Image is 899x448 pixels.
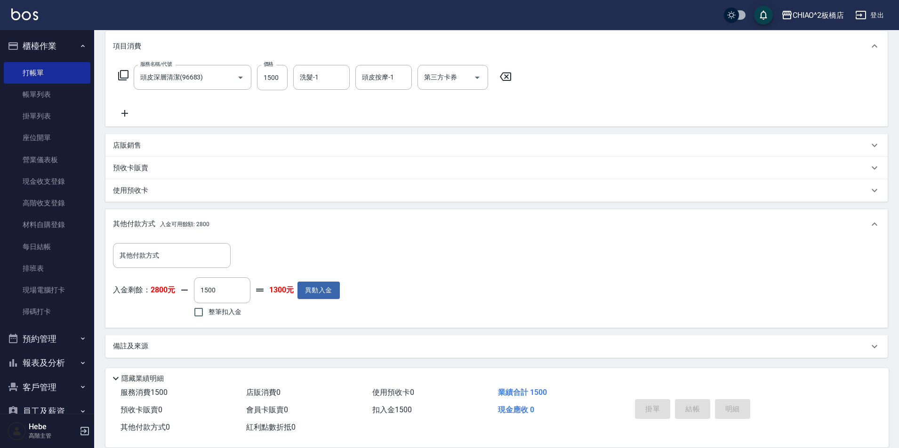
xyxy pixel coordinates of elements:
[4,279,90,301] a: 現場電腦打卡
[105,179,888,202] div: 使用預收卡
[151,285,175,294] strong: 2800元
[4,105,90,127] a: 掛單列表
[498,405,534,414] span: 現金應收 0
[4,192,90,214] a: 高階收支登錄
[209,307,241,317] span: 整筆扣入金
[470,70,485,85] button: Open
[246,423,296,432] span: 紅利點數折抵 0
[4,236,90,258] a: 每日結帳
[120,405,162,414] span: 預收卡販賣 0
[105,134,888,157] div: 店販銷售
[105,31,888,61] div: 項目消費
[233,70,248,85] button: Open
[113,163,148,173] p: 預收卡販賣
[4,258,90,279] a: 排班表
[120,388,168,397] span: 服務消費 1500
[4,351,90,375] button: 報表及分析
[4,301,90,322] a: 掃碼打卡
[754,6,773,24] button: save
[264,61,273,68] label: 價格
[851,7,888,24] button: 登出
[4,375,90,400] button: 客戶管理
[4,171,90,192] a: 現金收支登錄
[498,388,547,397] span: 業績合計 1500
[269,285,294,295] strong: 1300元
[105,209,888,239] div: 其他付款方式入金可用餘額: 2800
[4,62,90,84] a: 打帳單
[793,9,844,21] div: CHIAO^2板橋店
[4,149,90,171] a: 營業儀表板
[4,34,90,58] button: 櫃檯作業
[113,186,148,196] p: 使用預收卡
[246,405,288,414] span: 會員卡販賣 0
[105,335,888,358] div: 備註及來源
[4,214,90,236] a: 材料自購登錄
[140,61,172,68] label: 服務名稱/代號
[297,282,340,299] button: 異動入金
[372,388,414,397] span: 使用預收卡 0
[105,157,888,179] div: 預收卡販賣
[113,141,141,150] p: 店販銷售
[29,432,77,440] p: 高階主管
[113,219,209,229] p: 其他付款方式
[4,399,90,424] button: 員工及薪資
[113,285,175,295] p: 入金剩餘：
[160,221,209,228] span: 入金可用餘額: 2800
[8,422,26,440] img: Person
[4,84,90,105] a: 帳單列表
[113,341,148,351] p: 備註及來源
[246,388,281,397] span: 店販消費 0
[113,41,141,51] p: 項目消費
[4,127,90,149] a: 座位開單
[11,8,38,20] img: Logo
[29,422,77,432] h5: Hebe
[120,423,170,432] span: 其他付款方式 0
[4,327,90,351] button: 預約管理
[121,374,164,384] p: 隱藏業績明細
[778,6,848,25] button: CHIAO^2板橋店
[372,405,412,414] span: 扣入金 1500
